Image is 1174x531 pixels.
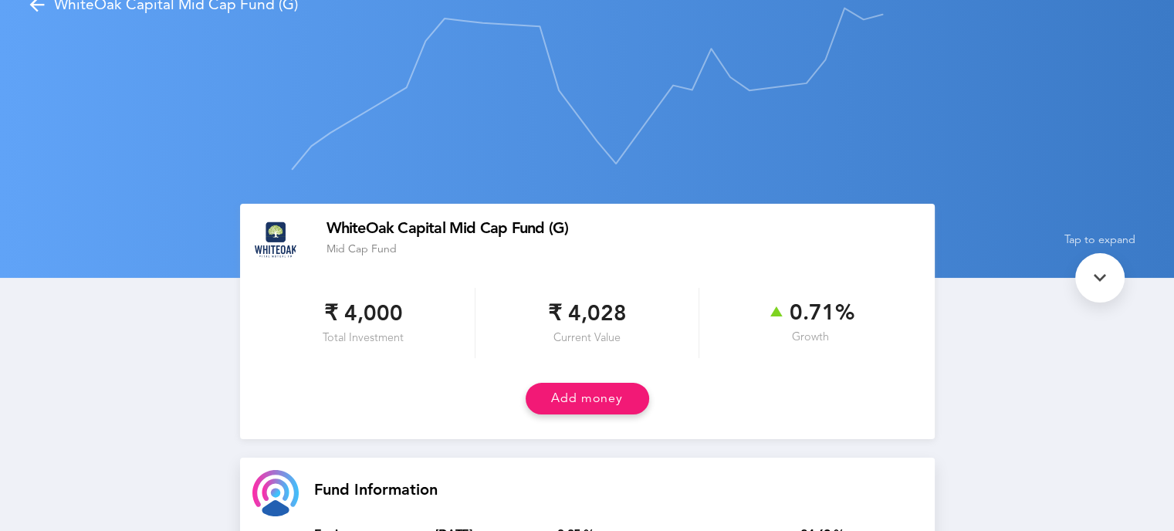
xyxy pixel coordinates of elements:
[766,301,854,327] span: 0.71%
[314,484,922,498] h2: Fund Information
[526,383,649,414] button: Add money
[323,332,404,346] span: Total Investment
[792,331,829,345] span: Growth
[553,332,621,346] span: Current Value
[326,222,922,238] div: WhiteOak Capital Mid Cap Fund (G)
[326,244,397,255] span: Mid Cap Fund
[324,300,403,328] span: ₹ 4,000
[252,470,299,516] img: custom-goal-icon.svg
[548,300,627,328] span: ₹ 4,028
